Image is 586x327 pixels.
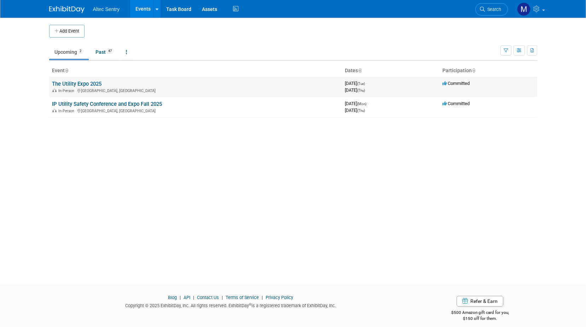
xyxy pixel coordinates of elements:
a: The Utility Expo 2025 [52,81,101,87]
span: Committed [442,81,470,86]
span: - [367,101,369,106]
span: | [178,295,182,300]
span: | [191,295,196,300]
span: In-Person [58,109,76,113]
a: Privacy Policy [266,295,293,300]
span: Committed [442,101,470,106]
a: Sort by Participation Type [472,68,475,73]
a: Upcoming2 [49,45,89,59]
th: Dates [342,65,440,77]
a: Search [475,3,508,16]
span: 2 [77,48,83,54]
sup: ® [249,303,251,306]
span: (Mon) [357,102,366,106]
th: Participation [440,65,537,77]
div: [GEOGRAPHIC_DATA], [GEOGRAPHIC_DATA] [52,87,339,93]
span: In-Person [58,88,76,93]
a: Past47 [90,45,119,59]
div: Copyright © 2025 ExhibitDay, Inc. All rights reserved. ExhibitDay is a registered trademark of Ex... [49,301,413,309]
img: In-Person Event [52,109,57,112]
span: [DATE] [345,108,365,113]
a: Blog [168,295,177,300]
a: Terms of Service [226,295,259,300]
button: Add Event [49,25,85,38]
span: (Tue) [357,82,365,86]
a: API [184,295,190,300]
span: (Thu) [357,109,365,113]
div: $500 Amazon gift card for you, [423,305,537,321]
a: Sort by Start Date [358,68,361,73]
div: $150 off for them. [423,316,537,322]
a: IP Utility Safety Conference and Expo Fall 2025 [52,101,162,107]
a: Refer & Earn [457,296,503,306]
span: | [220,295,225,300]
span: - [366,81,367,86]
span: [DATE] [345,101,369,106]
span: [DATE] [345,81,367,86]
img: Madison White [517,2,530,16]
img: In-Person Event [52,88,57,92]
a: Contact Us [197,295,219,300]
span: Search [485,7,501,12]
div: [GEOGRAPHIC_DATA], [GEOGRAPHIC_DATA] [52,108,339,113]
a: Sort by Event Name [65,68,68,73]
span: (Thu) [357,88,365,92]
img: ExhibitDay [49,6,85,13]
span: Altec Sentry [93,6,120,12]
span: [DATE] [345,87,365,93]
span: 47 [106,48,114,54]
th: Event [49,65,342,77]
span: | [260,295,265,300]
